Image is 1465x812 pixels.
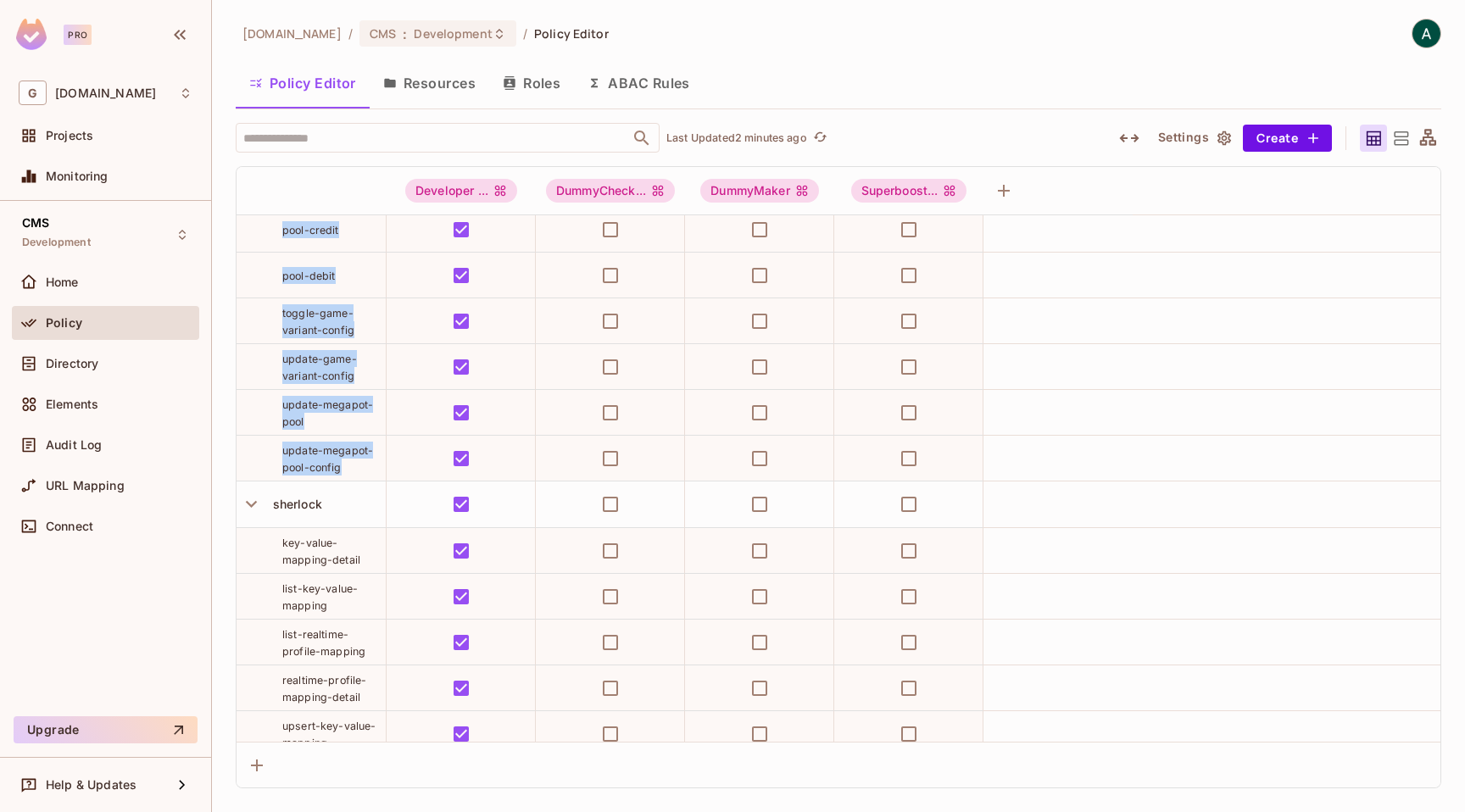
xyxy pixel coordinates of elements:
[266,497,322,511] span: sherlock
[46,316,82,330] span: Policy
[22,216,49,230] span: CMS
[546,179,675,203] span: DummyChecker
[405,179,517,203] div: Developer ...
[534,25,609,42] span: Policy Editor
[282,270,336,282] span: pool-debit
[1243,125,1332,152] button: Create
[405,179,517,203] span: Developer Access
[282,582,358,612] span: list-key-value-mapping
[282,674,367,704] span: realtime-profile-mapping-detail
[282,628,365,658] span: list-realtime-profile-mapping
[810,128,831,148] button: refresh
[546,179,675,203] div: DummyCheck...
[851,179,967,203] span: Superboost Access
[523,25,527,42] li: /
[242,25,342,42] span: the active workspace
[46,275,79,289] span: Home
[282,353,357,382] span: update-game-variant-config
[46,479,125,492] span: URL Mapping
[574,62,704,104] button: ABAC Rules
[22,236,91,249] span: Development
[46,129,93,142] span: Projects
[46,778,136,792] span: Help & Updates
[1412,19,1440,47] img: Arpit Agrawal
[55,86,156,100] span: Workspace: gameskraft.com
[348,25,353,42] li: /
[630,126,654,150] button: Open
[46,398,98,411] span: Elements
[414,25,492,42] span: Development
[851,179,967,203] div: Superboost...
[370,25,396,42] span: CMS
[46,438,102,452] span: Audit Log
[489,62,574,104] button: Roles
[14,716,198,743] button: Upgrade
[282,444,373,474] span: update-megapot-pool-config
[282,720,376,749] span: upsert-key-value-mapping
[402,27,408,41] span: :
[46,170,109,183] span: Monitoring
[46,357,98,370] span: Directory
[282,398,373,428] span: update-megapot-pool
[19,81,47,105] span: G
[282,307,354,336] span: toggle-game-variant-config
[236,62,370,104] button: Policy Editor
[64,25,92,45] div: Pro
[700,179,819,203] div: DummyMaker
[282,224,339,236] span: pool-credit
[807,128,831,148] span: Click to refresh data
[813,130,827,147] span: refresh
[1151,125,1236,152] button: Settings
[16,19,47,50] img: SReyMgAAAABJRU5ErkJggg==
[666,131,807,145] p: Last Updated 2 minutes ago
[46,520,93,533] span: Connect
[282,537,360,566] span: key-value-mapping-detail
[370,62,489,104] button: Resources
